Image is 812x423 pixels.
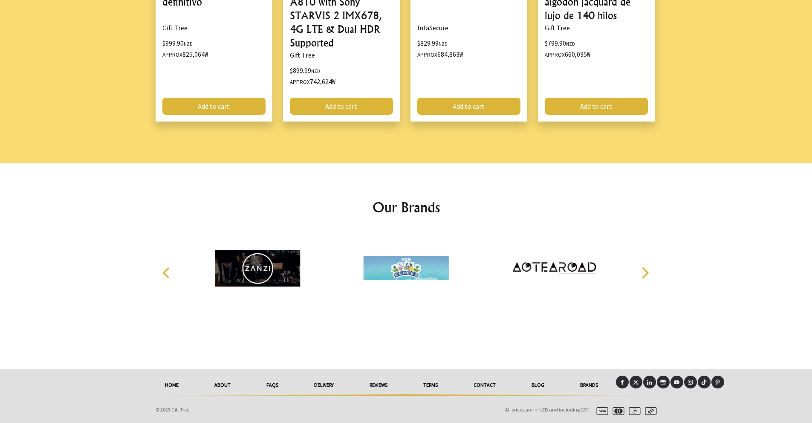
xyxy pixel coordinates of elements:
[296,376,352,394] a: delivery
[215,236,300,300] img: Zanzi
[642,407,657,415] img: afterpay.svg
[417,98,520,115] a: Add to cart
[698,376,711,388] a: Tiktok
[562,376,616,394] a: Brands
[643,376,656,388] a: LinkedIn
[684,376,697,388] a: Instagram
[505,406,590,413] span: All prices are in NZD and including GST.
[711,376,724,388] a: Pinterest
[670,376,683,388] a: Youtube
[352,376,405,394] a: reviews
[290,98,393,115] a: Add to cart
[625,407,641,415] img: paypal.svg
[512,236,597,300] img: Aotearoad
[147,376,196,394] a: HOME
[196,376,249,394] a: About
[154,197,659,217] h2: Our Brands
[630,376,642,388] a: X (Twitter)
[593,407,608,415] img: visa.svg
[514,376,562,394] a: Blog
[363,236,448,300] img: Alphablocks
[545,98,648,115] a: Add to cart
[249,376,296,394] a: FAQs
[636,264,654,282] button: Next
[158,264,177,282] button: Previous
[616,376,629,388] a: Facebook
[162,98,266,115] a: Add to cart
[405,376,456,394] a: Terms
[609,407,624,415] img: mastercard.svg
[456,376,514,394] a: Contact
[156,406,191,413] span: © 2025 Gift Tree.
